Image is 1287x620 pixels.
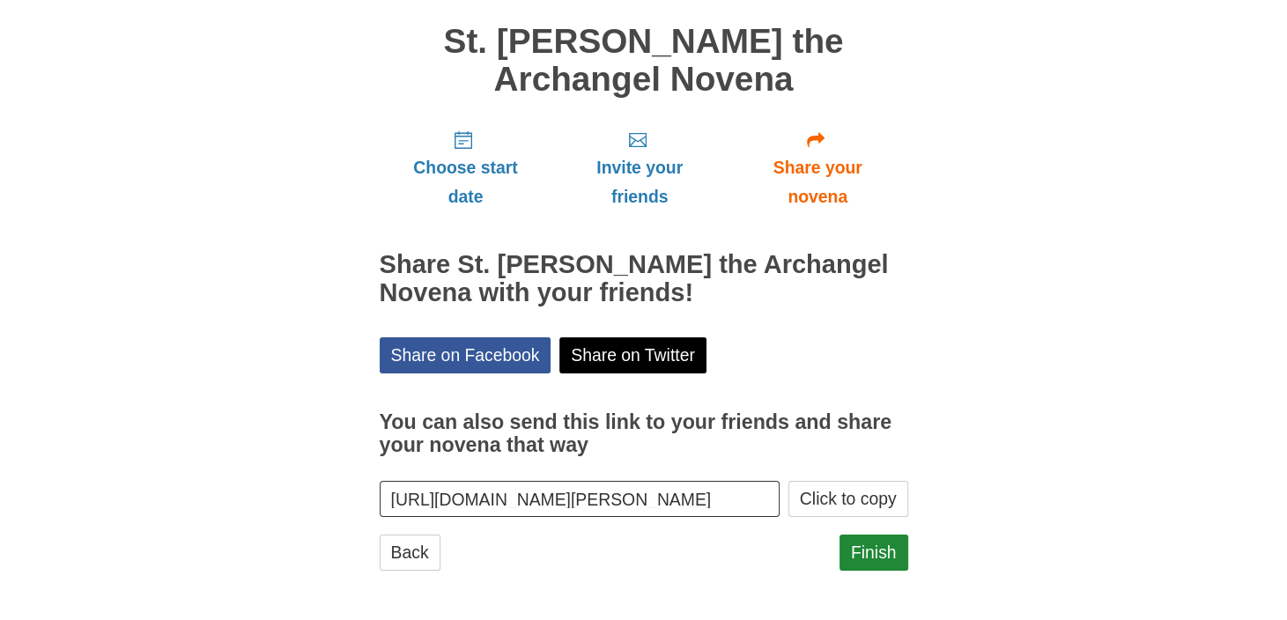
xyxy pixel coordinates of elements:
button: Click to copy [788,481,908,517]
a: Choose start date [380,115,552,220]
h3: You can also send this link to your friends and share your novena that way [380,411,908,456]
h2: Share St. [PERSON_NAME] the Archangel Novena with your friends! [380,251,908,307]
a: Finish [840,535,908,571]
span: Choose start date [397,153,535,211]
a: Share on Twitter [559,337,706,373]
span: Invite your friends [569,153,709,211]
a: Back [380,535,440,571]
h1: St. [PERSON_NAME] the Archangel Novena [380,23,908,98]
a: Share your novena [728,115,908,220]
span: Share your novena [745,153,891,211]
a: Invite your friends [551,115,727,220]
a: Share on Facebook [380,337,551,373]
